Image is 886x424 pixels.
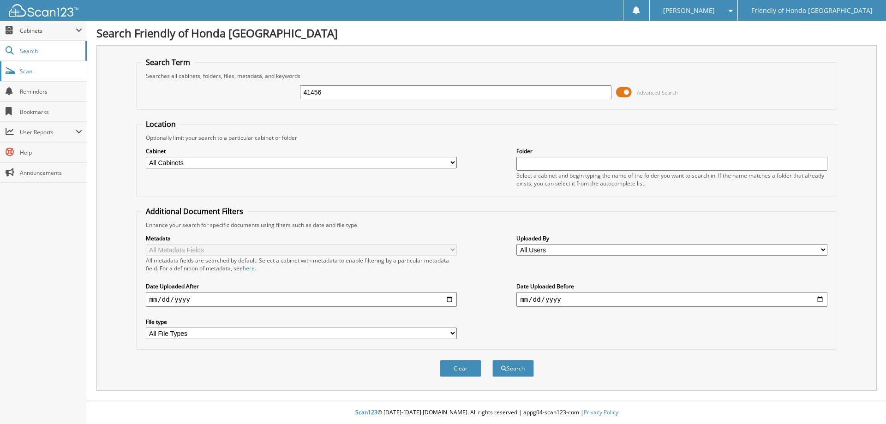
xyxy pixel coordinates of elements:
input: start [146,292,457,307]
span: Scan [20,67,82,75]
label: Date Uploaded After [146,282,457,290]
span: Cabinets [20,27,76,35]
a: Privacy Policy [584,408,618,416]
div: Optionally limit your search to a particular cabinet or folder [141,134,832,142]
div: Searches all cabinets, folders, files, metadata, and keywords [141,72,832,80]
legend: Additional Document Filters [141,206,248,216]
label: Uploaded By [516,234,827,242]
span: Reminders [20,88,82,96]
span: Bookmarks [20,108,82,116]
label: Date Uploaded Before [516,282,827,290]
input: end [516,292,827,307]
span: User Reports [20,128,76,136]
label: File type [146,318,457,326]
legend: Location [141,119,180,129]
a: here [243,264,255,272]
div: Select a cabinet and begin typing the name of the folder you want to search in. If the name match... [516,172,827,187]
span: Search [20,47,81,55]
div: Enhance your search for specific documents using filters such as date and file type. [141,221,832,229]
label: Cabinet [146,147,457,155]
div: All metadata fields are searched by default. Select a cabinet with metadata to enable filtering b... [146,257,457,272]
iframe: Chat Widget [840,380,886,424]
label: Folder [516,147,827,155]
span: Announcements [20,169,82,177]
span: Scan123 [355,408,377,416]
img: scan123-logo-white.svg [9,4,78,17]
div: © [DATE]-[DATE] [DOMAIN_NAME]. All rights reserved | appg04-scan123-com | [87,401,886,424]
span: Friendly of Honda [GEOGRAPHIC_DATA] [751,8,873,13]
span: Help [20,149,82,156]
legend: Search Term [141,57,195,67]
h1: Search Friendly of Honda [GEOGRAPHIC_DATA] [96,25,877,41]
label: Metadata [146,234,457,242]
button: Clear [440,360,481,377]
span: Advanced Search [637,89,678,96]
button: Search [492,360,534,377]
span: [PERSON_NAME] [663,8,715,13]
